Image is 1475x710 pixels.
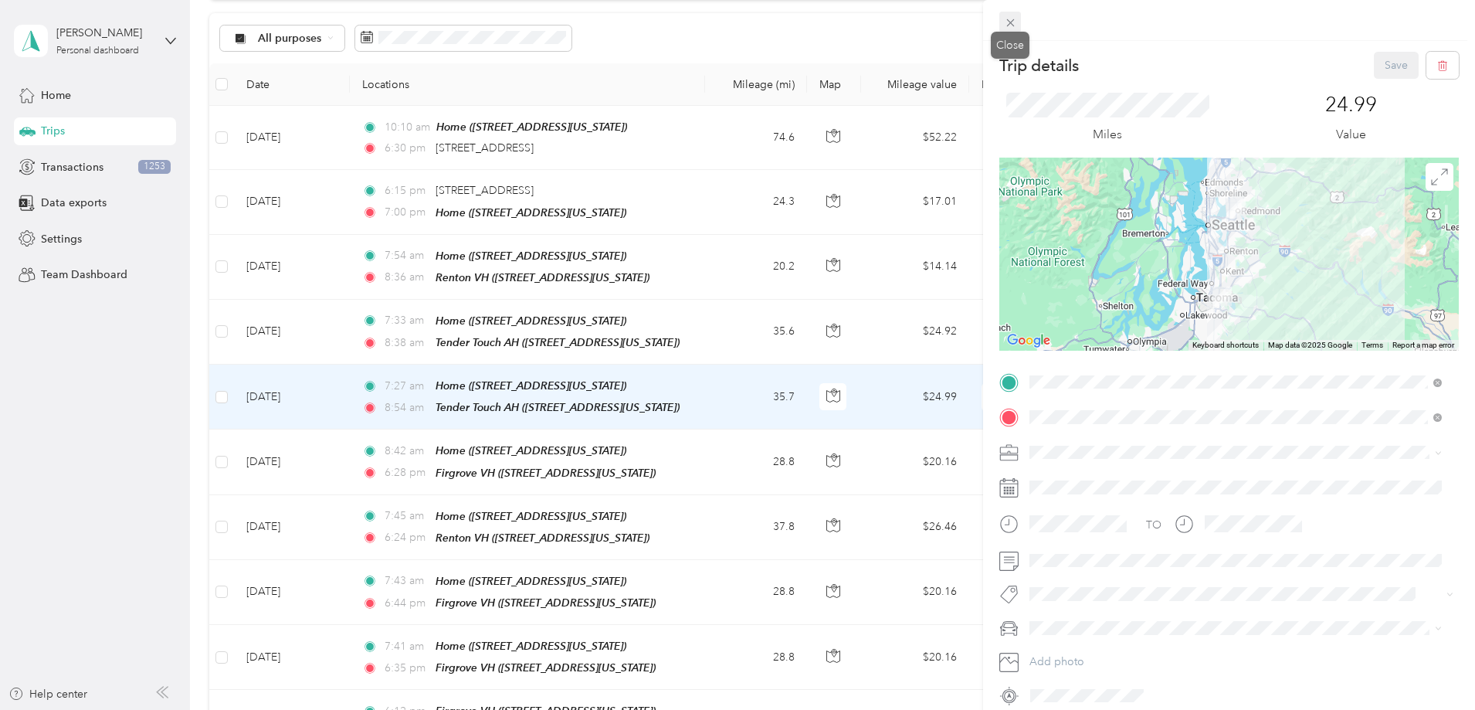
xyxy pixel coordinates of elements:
a: Open this area in Google Maps (opens a new window) [1003,331,1054,351]
div: Close [991,32,1029,59]
p: Value [1336,125,1366,144]
div: TO [1146,517,1161,533]
button: Keyboard shortcuts [1192,340,1259,351]
iframe: Everlance-gr Chat Button Frame [1389,623,1475,710]
p: Trip details [999,55,1079,76]
a: Terms (opens in new tab) [1361,341,1383,349]
a: Report a map error [1392,341,1454,349]
span: Map data ©2025 Google [1268,341,1352,349]
p: 24.99 [1325,93,1377,117]
p: Miles [1093,125,1122,144]
img: Google [1003,331,1054,351]
button: Add photo [1024,651,1459,673]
